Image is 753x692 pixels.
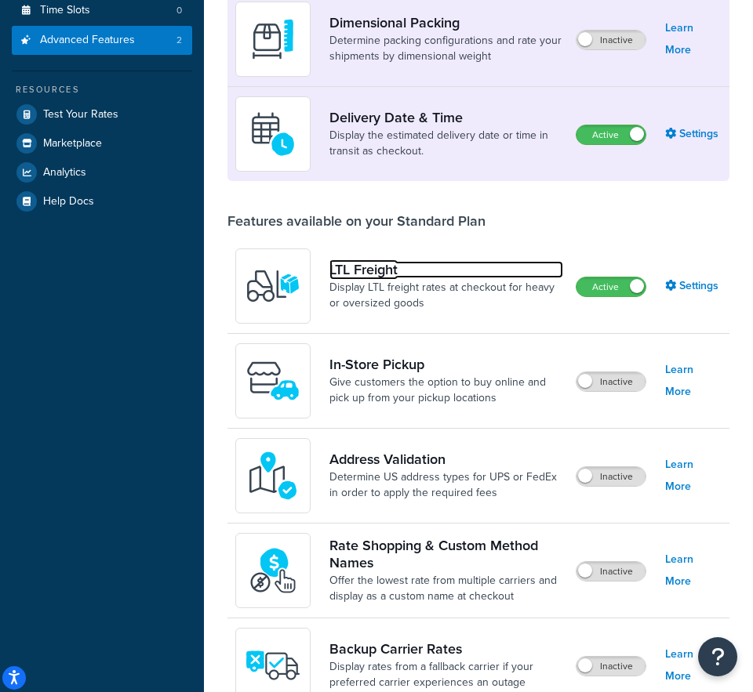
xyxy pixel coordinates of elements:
a: Advanced Features2 [12,26,192,55]
a: Determine packing configurations and rate your shipments by dimensional weight [329,33,563,64]
li: Advanced Features [12,26,192,55]
img: wfgcfpwTIucLEAAAAASUVORK5CYII= [246,353,300,408]
a: Display rates from a fallback carrier if your preferred carrier experiences an outage [329,659,563,690]
div: Resources [12,83,192,96]
a: Analytics [12,158,192,187]
span: Help Docs [43,195,94,208]
label: Inactive [577,657,646,676]
a: Help Docs [12,187,192,216]
img: kIG8fy0lQAAAABJRU5ErkJggg== [246,448,300,503]
label: Inactive [577,467,646,486]
a: Give customers the option to buy online and pick up from your pickup locations [329,375,563,406]
a: Address Validation [329,451,563,468]
span: 0 [176,4,182,17]
label: Inactive [577,31,646,49]
a: Learn More [665,454,722,498]
a: Learn More [665,549,722,592]
button: Open Resource Center [698,637,737,676]
a: In-Store Pickup [329,356,563,373]
img: icon-duo-feat-rate-shopping-ecdd8bed.png [246,543,300,598]
label: Inactive [577,372,646,391]
span: Marketplace [43,137,102,150]
a: Offer the lowest rate from multiple carriers and display as a custom name at checkout [329,573,563,604]
a: Learn More [665,359,722,403]
span: Analytics [43,166,86,179]
img: gfkeb5ejjkALwAAAABJRU5ErkJggg== [246,107,300,161]
label: Active [577,125,646,144]
a: Settings [665,275,722,297]
span: Advanced Features [40,34,135,47]
a: Delivery Date & Time [329,109,563,126]
a: Learn More [665,17,722,61]
a: Rate Shopping & Custom Method Names [329,537,563,571]
a: Learn More [665,643,722,687]
span: 2 [176,34,182,47]
a: Display the estimated delivery date or time in transit as checkout. [329,128,563,159]
a: Test Your Rates [12,100,192,129]
a: Marketplace [12,129,192,158]
a: Dimensional Packing [329,14,563,31]
img: DTVBYsAAAAAASUVORK5CYII= [246,12,300,67]
span: Time Slots [40,4,90,17]
a: LTL Freight [329,261,563,278]
span: Test Your Rates [43,108,118,121]
a: Settings [665,123,722,145]
a: Display LTL freight rates at checkout for heavy or oversized goods [329,280,563,311]
label: Inactive [577,562,646,581]
label: Active [577,277,646,296]
a: Backup Carrier Rates [329,640,563,658]
img: y79ZsPf0fXUFUhFXDzUgf+ktZg5F2+ohG75+v3d2s1D9TjoU8PiyCIluIjV41seZevKCRuEjTPPOKHJsQcmKCXGdfprl3L4q7... [246,259,300,313]
div: Features available on your Standard Plan [227,212,486,230]
a: Determine US address types for UPS or FedEx in order to apply the required fees [329,469,563,501]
